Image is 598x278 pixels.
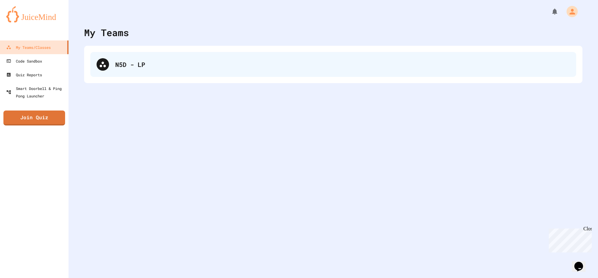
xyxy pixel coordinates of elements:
div: My Account [560,4,579,19]
div: My Teams/Classes [6,44,51,51]
div: Chat with us now!Close [2,2,43,40]
div: My Teams [84,26,129,40]
div: N5D - LP [115,60,570,69]
a: Join Quiz [3,111,65,125]
div: Smart Doorbell & Ping Pong Launcher [6,85,66,100]
iframe: chat widget [572,253,592,272]
div: N5D - LP [90,52,576,77]
div: Code Sandbox [6,57,42,65]
div: Quiz Reports [6,71,42,78]
iframe: chat widget [546,226,592,252]
div: My Notifications [539,6,560,17]
img: logo-orange.svg [6,6,62,22]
